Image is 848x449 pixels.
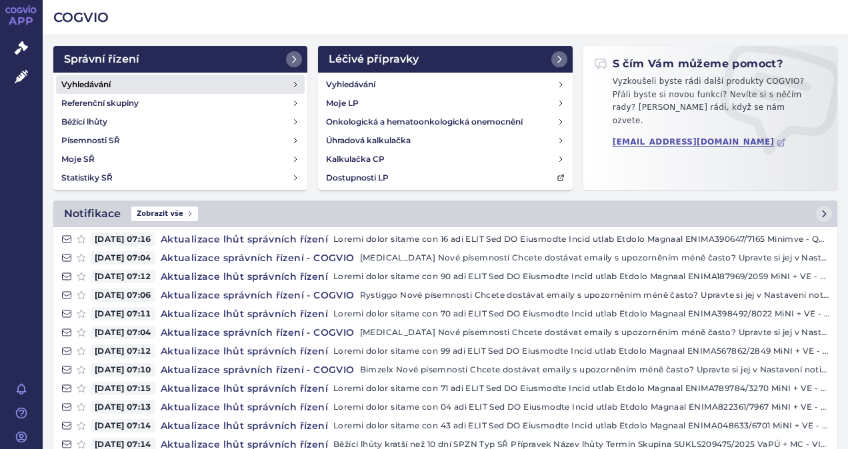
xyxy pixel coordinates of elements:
h4: Moje SŘ [61,153,95,166]
p: Bimzelx Nové písemnosti Chcete dostávat emaily s upozorněním méně často? Upravte si jej v Nastave... [360,363,829,376]
p: Loremi dolor sitame con 04 adi ELIT Sed DO Eiusmodte Incid utlab Etdolo Magnaal ENIMA822361/7967 ... [333,400,829,414]
h4: Úhradová kalkulačka [326,134,411,147]
h4: Vyhledávání [61,78,111,91]
span: [DATE] 07:06 [91,288,155,302]
p: Loremi dolor sitame con 90 adi ELIT Sed DO Eiusmodte Incid utlab Etdolo Magnaal ENIMA187969/2059 ... [333,270,829,283]
h2: Správní řízení [64,51,139,67]
p: Rystiggo Nové písemnosti Chcete dostávat emaily s upozorněním méně často? Upravte si jej v Nastav... [360,288,829,302]
a: Písemnosti SŘ [56,131,305,150]
span: [DATE] 07:12 [91,270,155,283]
span: [DATE] 07:11 [91,307,155,320]
span: [DATE] 07:16 [91,232,155,246]
h4: Kalkulačka CP [326,153,385,166]
p: Vyzkoušeli byste rádi další produkty COGVIO? Přáli byste si novou funkci? Nevíte si s něčím rady?... [594,75,827,133]
a: Správní řízení [53,46,307,73]
p: [MEDICAL_DATA] Nové písemnosti Chcete dostávat emaily s upozorněním méně často? Upravte si jej v ... [360,251,829,264]
h4: Onkologická a hematoonkologická onemocnění [326,115,523,129]
h4: Aktualizace lhůt správních řízení [155,270,333,283]
h4: Písemnosti SŘ [61,134,120,147]
p: Loremi dolor sitame con 43 adi ELIT Sed DO Eiusmodte Incid utlab Etdolo Magnaal ENIMA048633/6701 ... [333,419,829,432]
h4: Referenční skupiny [61,97,139,110]
a: Moje SŘ [56,150,305,169]
p: Loremi dolor sitame con 71 adi ELIT Sed DO Eiusmodte Incid utlab Etdolo Magnaal ENIMA789784/3270 ... [333,382,829,395]
a: Běžící lhůty [56,113,305,131]
h4: Běžící lhůty [61,115,107,129]
h4: Aktualizace lhůt správních řízení [155,232,333,246]
h4: Aktualizace správních řízení - COGVIO [155,251,360,264]
p: Loremi dolor sitame con 99 adi ELIT Sed DO Eiusmodte Incid utlab Etdolo Magnaal ENIMA567862/2849 ... [333,344,829,358]
h4: Aktualizace správních řízení - COGVIO [155,326,360,339]
a: [EMAIL_ADDRESS][DOMAIN_NAME] [613,137,787,147]
h4: Aktualizace lhůt správních řízení [155,382,333,395]
a: Vyhledávání [321,75,569,94]
h4: Aktualizace správních řízení - COGVIO [155,363,360,376]
a: Referenční skupiny [56,94,305,113]
h4: Moje LP [326,97,359,110]
a: Léčivé přípravky [318,46,572,73]
a: Statistiky SŘ [56,169,305,187]
a: NotifikaceZobrazit vše [53,201,837,227]
a: Vyhledávání [56,75,305,94]
span: Zobrazit vše [131,207,198,221]
span: [DATE] 07:04 [91,251,155,264]
a: Dostupnosti LP [321,169,569,187]
h4: Aktualizace lhůt správních řízení [155,419,333,432]
h4: Aktualizace lhůt správních řízení [155,307,333,320]
a: Úhradová kalkulačka [321,131,569,150]
h2: Léčivé přípravky [329,51,419,67]
span: [DATE] 07:14 [91,419,155,432]
span: [DATE] 07:15 [91,382,155,395]
h4: Vyhledávání [326,78,375,91]
h2: Notifikace [64,206,121,222]
span: [DATE] 07:12 [91,344,155,358]
a: Kalkulačka CP [321,150,569,169]
h2: S čím Vám můžeme pomoct? [594,57,783,71]
span: [DATE] 07:04 [91,326,155,339]
h4: Aktualizace správních řízení - COGVIO [155,288,360,302]
a: Moje LP [321,94,569,113]
h4: Aktualizace lhůt správních řízení [155,344,333,358]
p: Loremi dolor sitame con 16 adi ELIT Sed DO Eiusmodte Incid utlab Etdolo Magnaal ENIMA390647/7165 ... [333,232,829,246]
p: [MEDICAL_DATA] Nové písemnosti Chcete dostávat emaily s upozorněním méně často? Upravte si jej v ... [360,326,829,339]
h4: Statistiky SŘ [61,171,113,185]
a: Onkologická a hematoonkologická onemocnění [321,113,569,131]
span: [DATE] 07:13 [91,400,155,414]
p: Loremi dolor sitame con 70 adi ELIT Sed DO Eiusmodte Incid utlab Etdolo Magnaal ENIMA398492/8022 ... [333,307,829,320]
h2: COGVIO [53,8,837,27]
h4: Dostupnosti LP [326,171,389,185]
h4: Aktualizace lhůt správních řízení [155,400,333,414]
span: [DATE] 07:10 [91,363,155,376]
